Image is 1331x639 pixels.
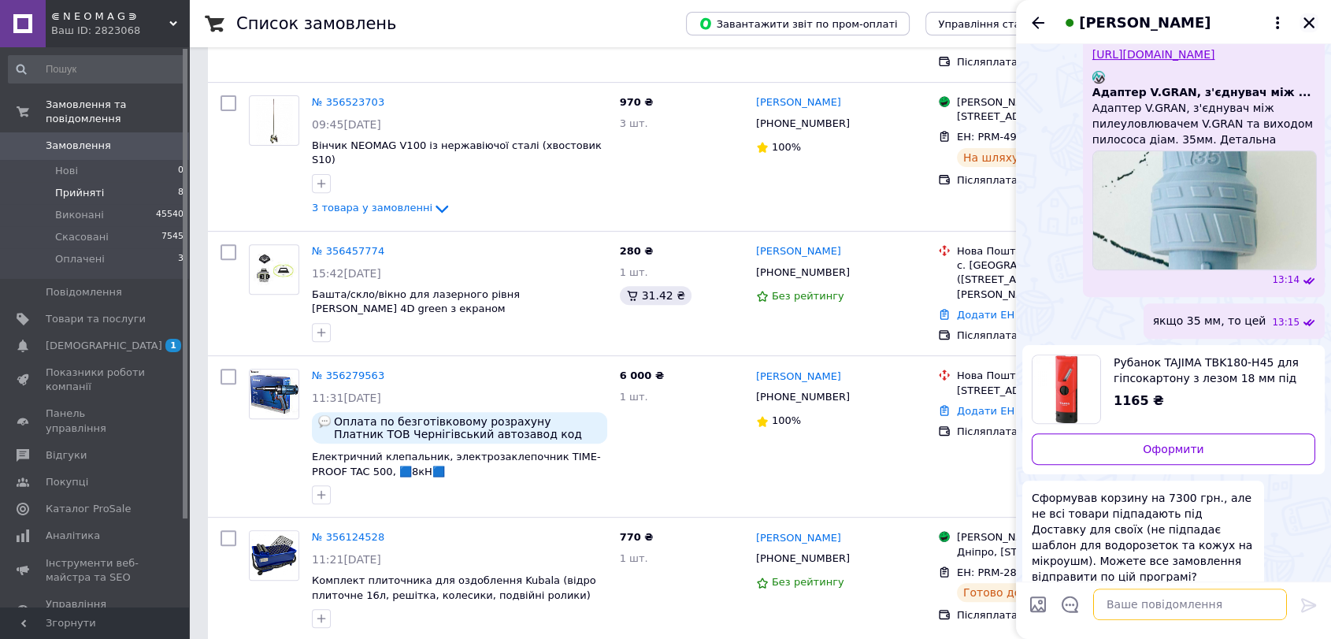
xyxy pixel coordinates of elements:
[46,139,111,153] span: Замовлення
[938,18,1058,30] span: Управління статусами
[957,148,1118,167] div: На шляху до одержувача
[46,502,131,516] span: Каталог ProSale
[51,9,169,24] span: ⋐ N E O M A G ⋑
[1272,273,1299,287] span: 13:14 12.08.2025
[250,250,298,288] img: Фото товару
[8,55,185,84] input: Пошук
[1032,355,1315,424] a: Переглянути товар
[312,202,451,214] a: 3 товара у замовленні
[55,208,104,222] span: Виконані
[756,95,841,110] a: [PERSON_NAME]
[957,173,1144,188] div: Післяплата
[46,556,146,585] span: Інструменти веб-майстра та SEO
[250,531,298,580] img: Фото товару
[1029,13,1047,32] button: Назад
[756,244,841,259] a: [PERSON_NAME]
[620,96,654,108] span: 970 ₴
[772,414,801,426] span: 100%
[1092,71,1105,84] img: Адаптер V.GRAN, з'єднувач між ...
[957,583,1069,602] div: Готово до видачі
[46,285,122,299] span: Повідомлення
[1079,13,1211,33] span: [PERSON_NAME]
[957,369,1144,383] div: Нова Пошта
[256,96,292,145] img: Фото товару
[925,12,1071,35] button: Управління статусами
[1114,393,1164,408] span: 1165 ₴
[46,597,146,626] span: Управління сайтом
[686,12,910,35] button: Завантажити звіт по пром-оплаті
[249,95,299,146] a: Фото товару
[1092,48,1215,61] a: [URL][DOMAIN_NAME]
[620,286,691,305] div: 31.42 ₴
[620,266,648,278] span: 1 шт.
[1092,150,1317,270] img: Адаптер V.GRAN, з'єднувач між ...
[46,475,88,489] span: Покупці
[165,339,181,352] span: 1
[753,113,853,134] div: [PHONE_NUMBER]
[318,415,331,428] img: :speech_balloon:
[620,531,654,543] span: 770 ₴
[1299,13,1318,32] button: Закрити
[312,267,381,280] span: 15:42[DATE]
[334,415,601,440] span: Оплата по безготівковому розрахуну Платник ТОВ Чернігівський автозавод код 32601556 Прошу рахунок...
[312,139,602,166] a: Вінчик NEOMAG V100 із нержавіючої сталі (хвостовик S10)
[957,329,1144,343] div: Післяплата
[312,531,384,543] a: № 356124528
[55,252,105,266] span: Оплачені
[46,339,162,353] span: [DEMOGRAPHIC_DATA]
[55,186,104,200] span: Прийняті
[957,258,1144,302] div: с. [GEOGRAPHIC_DATA] ([STREET_ADDRESS]: вул. [PERSON_NAME][STREET_ADDRESS]
[46,366,146,394] span: Показники роботи компанії
[753,387,853,407] div: [PHONE_NUMBER]
[772,290,844,302] span: Без рейтингу
[46,448,87,463] span: Відгуки
[1060,13,1287,33] button: [PERSON_NAME]
[957,131,1062,143] span: ЕН: PRM-493090514
[312,451,601,477] a: Електричний клепальник, электрозаклепочник TIME-PROOF TAC 500, 🟦8кН🟦
[699,17,897,31] span: Завантажити звіт по пром-оплаті
[178,164,184,178] span: 0
[178,186,184,200] span: 8
[1153,313,1266,329] span: якщо 35 мм, то цей
[620,391,648,403] span: 1 шт.
[957,567,1062,578] span: ЕН: PRM-286017551
[1032,490,1255,585] span: Сформував корзину на 7300 грн., але не всі товари підпадають під Доставку для своїх (не підпадає ...
[55,164,78,178] span: Нові
[312,553,381,566] span: 11:21[DATE]
[249,369,299,419] a: Фото товару
[772,576,844,588] span: Без рейтингу
[753,262,853,283] div: [PHONE_NUMBER]
[46,312,146,326] span: Товари та послуги
[312,288,520,315] a: Башта/скло/вікно для лазерного рівня [PERSON_NAME] 4D green з екраном
[756,531,841,546] a: [PERSON_NAME]
[46,529,100,543] span: Аналітика
[51,24,189,38] div: Ваш ID: 2823068
[312,202,432,214] span: 3 товара у замовленні
[1092,100,1315,147] span: Адаптер V.GRAN, з'єднувач між пилеуловлювачем V.GRAN та виходом пилососа діам. 35мм. Детальна інф...
[957,244,1144,258] div: Нова Пошта
[312,245,384,257] a: № 356457774
[957,95,1144,110] div: [PERSON_NAME]
[957,405,1014,417] a: Додати ЕН
[178,252,184,266] span: 3
[1032,433,1315,465] a: Оформити
[161,230,184,244] span: 7545
[620,370,664,381] span: 6 000 ₴
[46,407,146,435] span: Панель управління
[312,574,596,601] a: Комплект плиточника для оздоблення Kubala (відро плиточне 16л, решітка, колесики, подвійні ролики)
[312,392,381,404] span: 11:31[DATE]
[957,530,1144,544] div: [PERSON_NAME]
[236,14,396,33] h1: Список замовлень
[312,370,384,381] a: № 356279563
[957,425,1144,439] div: Післяплата
[46,98,189,126] span: Замовлення та повідомлення
[957,55,1144,69] div: Післяплата
[1272,316,1299,329] span: 13:15 12.08.2025
[1114,355,1303,386] span: Рубанок TAJIMA TBK180-H45 для гіпсокартону з лезом 18 мм під кутом нахилу 45°
[620,117,648,129] span: 3 шт.
[753,548,853,569] div: [PHONE_NUMBER]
